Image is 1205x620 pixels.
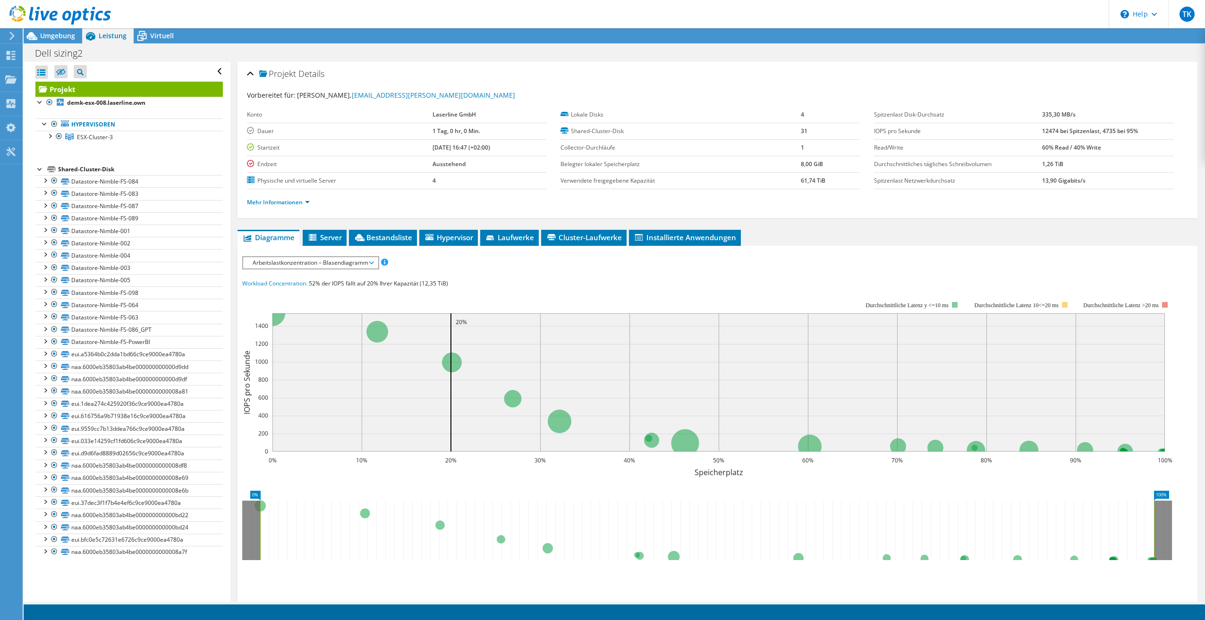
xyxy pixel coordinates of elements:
b: [DATE] 16:47 (+02:00) [433,143,490,151]
a: Datastore-Nimble-FS-086_GPT [35,324,223,336]
a: Datastore-Nimble-FS-098 [35,286,223,299]
text: 400 [258,411,268,419]
a: eui.616756a9b71938e16c9ce9000ea4780a [35,410,223,422]
text: Speicherplatz [694,467,743,478]
span: Projekt [259,69,296,79]
span: Bestandsliste [354,233,412,242]
a: naa.6000eb35803ab4be000000000000d9dd [35,360,223,373]
span: Cluster-Laufwerke [546,233,622,242]
label: Startzeit [247,143,433,152]
a: eui.9559cc7b13ddea766c9ce9000ea4780a [35,422,223,435]
text: IOPS pro Sekunde [242,351,252,414]
span: TK [1180,7,1195,22]
text: 30% [535,456,546,464]
a: [EMAIL_ADDRESS][PERSON_NAME][DOMAIN_NAME] [352,91,515,100]
a: naa.6000eb35803ab4be000000000000bd24 [35,521,223,534]
text: 200 [258,429,268,437]
b: Laserline GmbH [433,110,476,118]
a: naa.6000eb35803ab4be0000000000008e6b [35,484,223,496]
text: 20% [456,318,467,326]
a: Datastore-Nimble-FS-087 [35,200,223,212]
h1: Dell sizing2 [31,48,97,59]
a: eui.1dea274c425920f36c9ce9000ea4780a [35,398,223,410]
label: Spitzenlast Disk-Durchsatz [874,110,1042,119]
text: 0% [268,456,276,464]
span: Arbeitslastkonzentration – Blasendiagramm [248,257,373,268]
b: 1 Tag, 0 hr, 0 Min. [433,127,480,135]
text: 50% [713,456,724,464]
a: Datastore-Nimble-003 [35,262,223,274]
label: Belegter lokaler Speicherplatz [560,159,800,169]
label: Spitzenlast Netzwerkdurchsatz [874,176,1042,185]
text: 60% [802,456,814,464]
text: 100% [1157,456,1172,464]
b: 13,90 Gigabits/s [1042,176,1086,184]
label: Read/Write [874,143,1042,152]
a: naa.6000eb35803ab4be000000000000d9df [35,373,223,385]
text: 1000 [255,358,268,366]
b: 61,74 TiB [801,176,825,184]
a: Mehr Informationen [247,198,310,206]
span: Server [307,233,342,242]
a: Datastore-Nimble-004 [35,249,223,261]
b: 1,26 TiB [1042,160,1063,168]
label: Verwendete freigegebene Kapazität [560,176,800,185]
text: 600 [258,394,268,402]
text: 20% [445,456,457,464]
a: Datastore-Nimble-002 [35,237,223,249]
text: 90% [1070,456,1081,464]
a: Datastore-Nimble-005 [35,274,223,286]
a: naa.6000eb35803ab4be0000000000008df8 [35,460,223,472]
tspan: Durchschnittliche Latenz 10<=20 ms [974,302,1059,309]
b: 4 [801,110,804,118]
label: Konto [247,110,433,119]
text: 0 [265,447,268,455]
text: 80% [981,456,992,464]
a: Datastore-Nimble-FS-063 [35,311,223,323]
span: Details [298,68,324,79]
label: Dauer [247,126,433,136]
text: 1200 [255,340,268,348]
label: Shared-Cluster-Disk [560,126,800,136]
span: ESX-Cluster-3 [77,133,113,141]
label: Collector-Durchläufe [560,143,800,152]
a: eui.37dec3f1f7b4e4ef6c9ce9000ea4780a [35,496,223,509]
label: Durchschnittliches tägliches Schreibvolumen [874,159,1042,169]
b: Ausstehend [433,160,466,168]
a: Datastore-Nimble-001 [35,225,223,237]
span: Leistung [99,31,127,40]
a: Datastore-Nimble-FS-089 [35,212,223,225]
a: naa.6000eb35803ab4be0000000000008a7f [35,546,223,558]
a: demk-esx-008.laserline.own [35,97,223,109]
span: Virtuell [150,31,174,40]
b: 1 [801,143,804,151]
div: Shared-Cluster-Disk [58,164,223,175]
b: 8,00 GiB [801,160,823,168]
a: Datastore-Nimble-FS-064 [35,299,223,311]
a: eui.bfc0e5c72631e6726c9ce9000ea4780a [35,534,223,546]
a: naa.6000eb35803ab4be000000000000bd22 [35,509,223,521]
b: 31 [801,127,807,135]
a: Datastore-Nimble-FS-084 [35,175,223,187]
label: Endzeit [247,159,433,169]
span: Hypervisor [424,233,473,242]
label: Lokale Disks [560,110,800,119]
a: eui.d9d6fad8889d02656c9ce9000ea4780a [35,447,223,459]
span: 52% der IOPS fällt auf 20% Ihrer Kapazität (12,35 TiB) [309,279,448,287]
span: [PERSON_NAME], [297,91,515,100]
text: 1400 [255,322,268,330]
a: naa.6000eb35803ab4be0000000000008e69 [35,472,223,484]
text: 800 [258,376,268,384]
a: eui.a5364b0c2dda1bd66c9ce9000ea4780a [35,348,223,360]
text: 10% [356,456,367,464]
b: 335,30 MB/s [1042,110,1076,118]
a: Datastore-Nimble-FS-PowerBI [35,336,223,348]
a: ESX-Cluster-3 [35,131,223,143]
text: 40% [624,456,635,464]
span: Diagramme [242,233,295,242]
text: 70% [891,456,903,464]
b: 4 [433,176,436,184]
span: Workload Concentration: [242,279,307,287]
a: eui.033e14259cf1fd606c9ce9000ea4780a [35,435,223,447]
label: IOPS pro Sekunde [874,126,1042,136]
